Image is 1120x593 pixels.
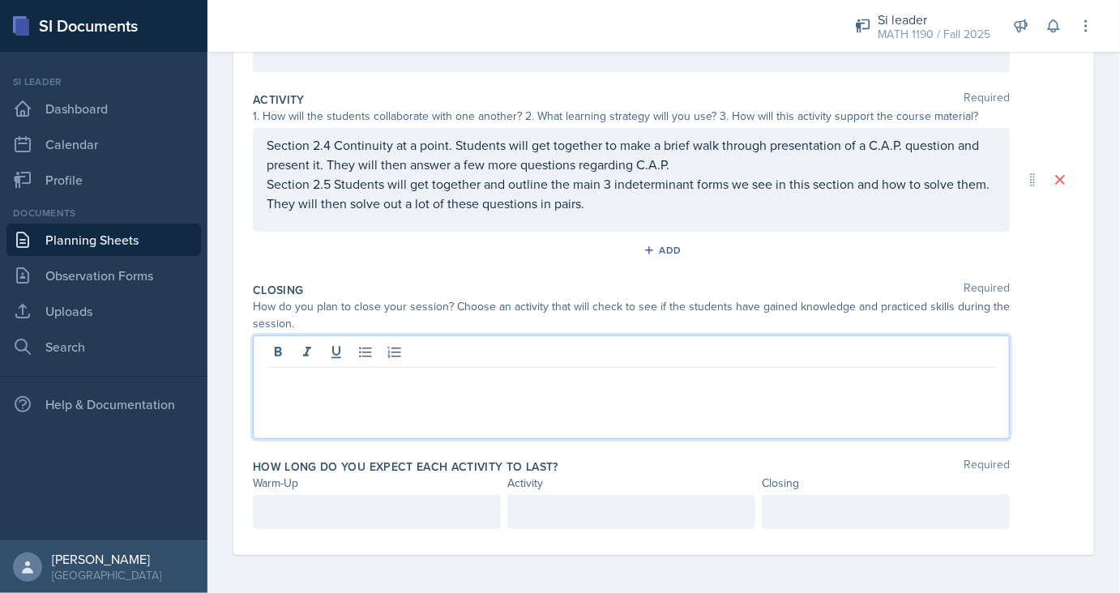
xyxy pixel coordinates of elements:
[6,206,201,220] div: Documents
[762,475,1010,492] div: Closing
[253,108,1010,125] div: 1. How will the students collaborate with one another? 2. What learning strategy will you use? 3....
[6,388,201,420] div: Help & Documentation
[964,282,1010,298] span: Required
[6,259,201,292] a: Observation Forms
[638,238,690,262] button: Add
[6,75,201,89] div: Si leader
[253,298,1010,332] div: How do you plan to close your session? Choose an activity that will check to see if the students ...
[253,282,303,298] label: Closing
[267,135,996,174] p: Section 2.4 Continuity at a point. Students will get together to make a brief walk through presen...
[878,26,990,43] div: MATH 1190 / Fall 2025
[878,10,990,29] div: Si leader
[253,475,501,492] div: Warm-Up
[964,92,1010,108] span: Required
[253,92,305,108] label: Activity
[6,92,201,125] a: Dashboard
[507,475,755,492] div: Activity
[6,164,201,196] a: Profile
[964,459,1010,475] span: Required
[6,128,201,160] a: Calendar
[6,331,201,363] a: Search
[253,459,558,475] label: How long do you expect each activity to last?
[647,244,682,257] div: Add
[267,174,996,213] p: Section 2.5 Students will get together and outline the main 3 indeterminant forms we see in this ...
[52,567,161,583] div: [GEOGRAPHIC_DATA]
[6,224,201,256] a: Planning Sheets
[6,295,201,327] a: Uploads
[52,551,161,567] div: [PERSON_NAME]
